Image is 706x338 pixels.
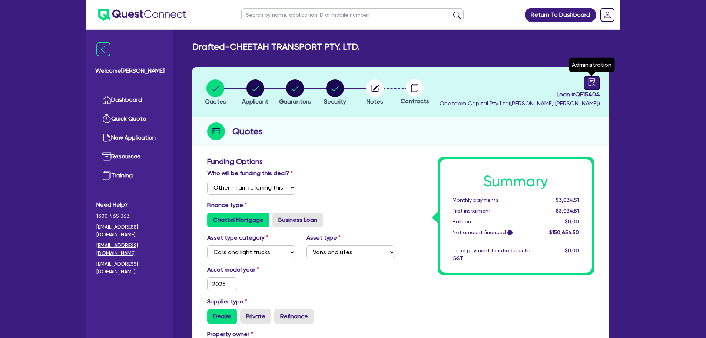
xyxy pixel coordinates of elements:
h1: Summary [453,173,579,190]
label: Asset type [306,233,341,242]
label: Asset model year [202,265,301,274]
img: training [102,171,111,180]
span: $0.00 [565,219,579,224]
img: step-icon [207,122,225,140]
span: Need Help? [96,200,163,209]
label: Refinance [274,309,314,324]
a: [EMAIL_ADDRESS][DOMAIN_NAME] [96,242,163,257]
span: Quotes [205,98,226,105]
span: i [507,230,513,235]
span: $3,034.51 [556,208,579,214]
div: Administration [569,58,614,72]
input: Search by name, application ID or mobile number... [241,8,464,21]
h2: Quotes [232,125,263,138]
a: Resources [96,147,163,166]
span: Applicant [242,98,268,105]
img: new-application [102,133,111,142]
a: Dashboard [96,91,163,109]
span: Notes [367,98,383,105]
button: Security [324,79,347,106]
label: Business Loan [272,213,323,227]
h3: Funding Options [207,157,395,166]
span: Guarantors [279,98,311,105]
span: audit [588,78,596,86]
span: Loan # QF15404 [440,90,600,99]
h2: Drafted - CHEETAH TRANSPORT PTY. LTD. [192,42,359,52]
button: Applicant [242,79,269,106]
a: Quick Quote [96,109,163,128]
div: Balloon [447,218,539,226]
label: Supplier type [207,297,247,306]
label: Asset type category [207,233,268,242]
label: Chattel Mortgage [207,213,269,227]
a: Training [96,166,163,185]
button: Quotes [205,79,226,106]
label: Dealer [207,309,237,324]
img: icon-menu-close [96,42,110,56]
span: $3,034.51 [556,197,579,203]
a: New Application [96,128,163,147]
span: Oneteam Capital Pty Ltd ( [PERSON_NAME] [PERSON_NAME] ) [440,100,600,107]
img: resources [102,152,111,161]
span: Security [324,98,346,105]
img: quick-quote [102,114,111,123]
div: Net amount financed [447,229,539,236]
label: Private [240,309,271,324]
a: Return To Dashboard [525,8,596,22]
div: Monthly payments [447,196,539,204]
label: Who will be funding this deal? [207,169,293,178]
img: quest-connect-logo-blue [98,9,186,21]
button: Notes [366,79,384,106]
span: $0.00 [565,247,579,253]
a: [EMAIL_ADDRESS][DOMAIN_NAME] [96,260,163,276]
span: $150,654.50 [549,229,579,235]
a: Dropdown toggle [598,5,617,24]
div: Total payment to introducer (inc GST) [447,247,539,262]
div: First instalment [447,207,539,215]
span: Contracts [401,98,429,105]
a: [EMAIL_ADDRESS][DOMAIN_NAME] [96,223,163,239]
span: 1300 465 363 [96,212,163,220]
button: Guarantors [279,79,311,106]
span: Welcome [PERSON_NAME] [95,66,165,75]
label: Finance type [207,201,247,210]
